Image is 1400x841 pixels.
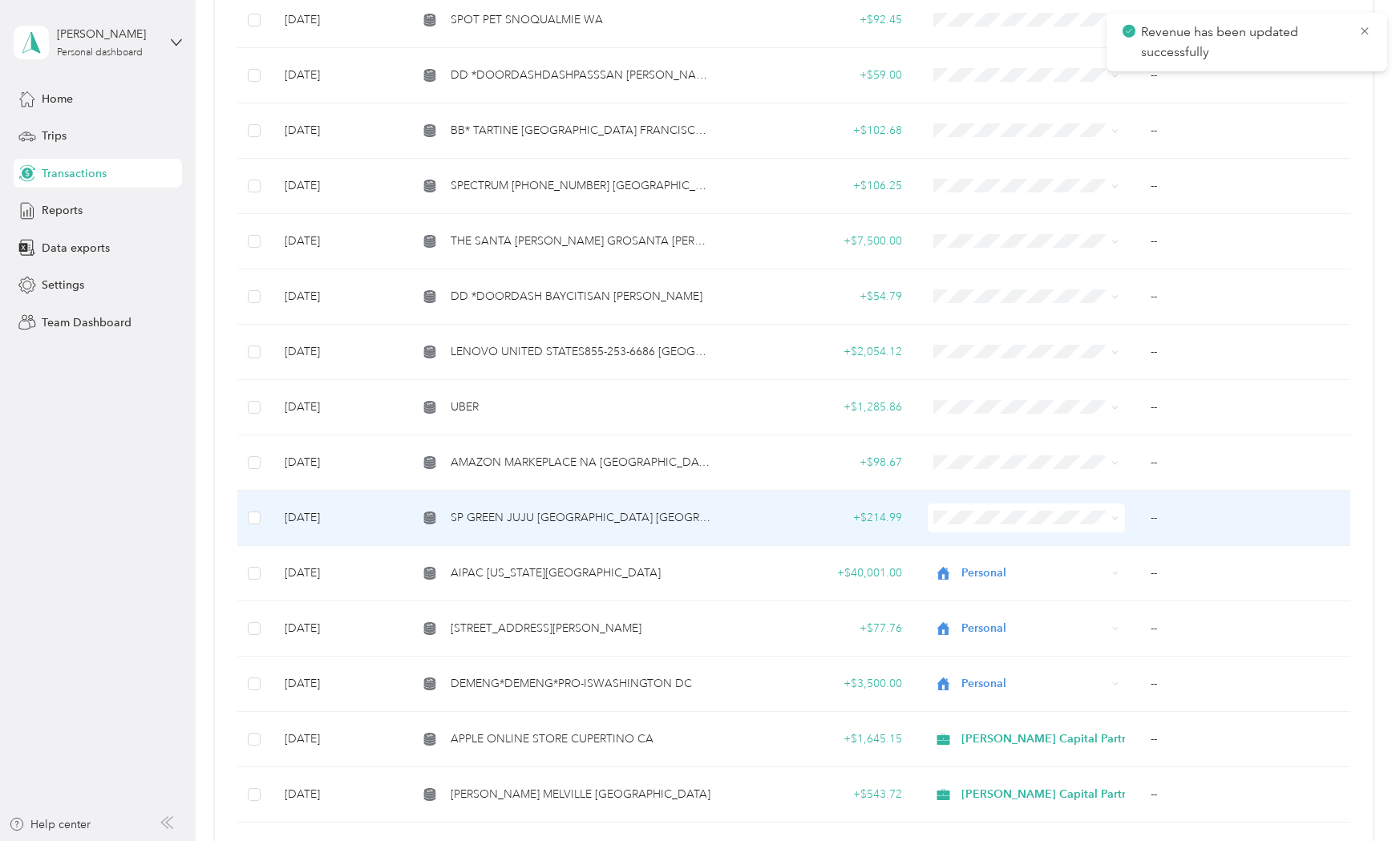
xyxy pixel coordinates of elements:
[1138,657,1350,712] td: --
[272,657,406,712] td: [DATE]
[42,91,73,107] span: Home
[736,343,901,361] div: + $2,054.12
[1138,48,1350,103] td: --
[736,786,901,803] div: + $543.72
[961,786,1143,803] span: [PERSON_NAME] Capital Partners
[451,122,711,139] span: BB* TARTINE [GEOGRAPHIC_DATA] FRANCISCO CA
[272,712,406,767] td: [DATE]
[961,620,1107,637] span: Personal
[57,26,157,42] div: [PERSON_NAME]
[272,491,406,546] td: [DATE]
[272,325,406,380] td: [DATE]
[451,343,711,361] span: LENOVO UNITED STATES855-253-6686 [GEOGRAPHIC_DATA]
[451,620,641,637] span: [STREET_ADDRESS][PERSON_NAME]
[451,454,711,471] span: AMAZON MARKEPLACE NA [GEOGRAPHIC_DATA]
[451,232,711,250] span: THE SANTA [PERSON_NAME] GROSANTA [PERSON_NAME] CA
[451,675,692,693] span: DEMENG*DEMENG*PRO-ISWASHINGTON DC
[272,48,406,103] td: [DATE]
[451,67,711,84] span: DD *DOORDASHDASHPASSSAN [PERSON_NAME]
[1138,159,1350,214] td: --
[42,165,107,182] span: Transactions
[961,730,1143,748] span: [PERSON_NAME] Capital Partners
[451,11,603,29] span: SPOT PET SNOQUALMIE WA
[736,564,901,582] div: + $40,001.00
[736,122,901,139] div: + $102.68
[451,786,710,803] span: [PERSON_NAME] MELVILLE [GEOGRAPHIC_DATA]
[736,67,901,84] div: + $59.00
[451,509,711,527] span: SP GREEN JUJU [GEOGRAPHIC_DATA] [GEOGRAPHIC_DATA]
[736,730,901,748] div: + $1,645.15
[272,767,406,823] td: [DATE]
[1138,325,1350,380] td: --
[1138,269,1350,325] td: --
[42,202,83,219] span: Reports
[272,380,406,435] td: [DATE]
[272,103,406,159] td: [DATE]
[736,398,901,416] div: + $1,285.86
[1310,751,1400,841] iframe: Everlance-gr Chat Button Frame
[42,314,132,331] span: Team Dashboard
[42,240,110,257] span: Data exports
[736,288,901,305] div: + $54.79
[451,177,711,195] span: SPECTRUM [PHONE_NUMBER] [GEOGRAPHIC_DATA]
[961,564,1107,582] span: Personal
[451,564,661,582] span: AIPAC [US_STATE][GEOGRAPHIC_DATA]
[42,277,84,293] span: Settings
[42,127,67,144] span: Trips
[1138,767,1350,823] td: --
[451,730,653,748] span: APPLE ONLINE STORE CUPERTINO CA
[736,232,901,250] div: + $7,500.00
[9,816,91,833] button: Help center
[1138,214,1350,269] td: --
[736,177,901,195] div: + $106.25
[451,288,702,305] span: DD *DOORDASH BAYCITISAN [PERSON_NAME]
[272,546,406,601] td: [DATE]
[272,214,406,269] td: [DATE]
[736,454,901,471] div: + $98.67
[1141,22,1346,62] p: Revenue has been updated successfully
[736,509,901,527] div: + $214.99
[272,159,406,214] td: [DATE]
[272,269,406,325] td: [DATE]
[1138,601,1350,657] td: --
[1138,103,1350,159] td: --
[736,620,901,637] div: + $77.76
[1138,712,1350,767] td: --
[1138,546,1350,601] td: --
[272,601,406,657] td: [DATE]
[961,675,1107,693] span: Personal
[1138,435,1350,491] td: --
[272,435,406,491] td: [DATE]
[1138,380,1350,435] td: --
[736,675,901,693] div: + $3,500.00
[736,11,901,29] div: + $92.45
[1138,491,1350,546] td: --
[57,48,143,58] div: Personal dashboard
[451,398,479,416] span: UBER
